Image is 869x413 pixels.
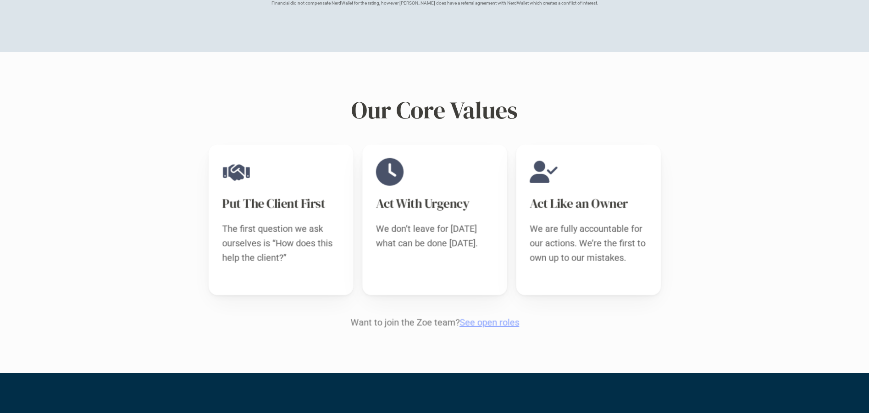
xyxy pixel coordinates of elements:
p: Want to join the Zoe team? [208,317,660,328]
h2: Our Core Values [351,96,518,124]
p: We don’t leave for [DATE] what can be done [DATE]. [376,221,493,250]
h3: Act Like an Owner [530,195,647,212]
h3: Act With Urgency [376,195,493,212]
h3: Put The Client First [222,195,339,212]
p: We are fully accountable for our actions. We’re the first to own up to our mistakes. [530,221,647,265]
a: See open roles [459,317,519,328]
p: The first question we ask ourselves is “How does this help the client?” [222,221,339,265]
